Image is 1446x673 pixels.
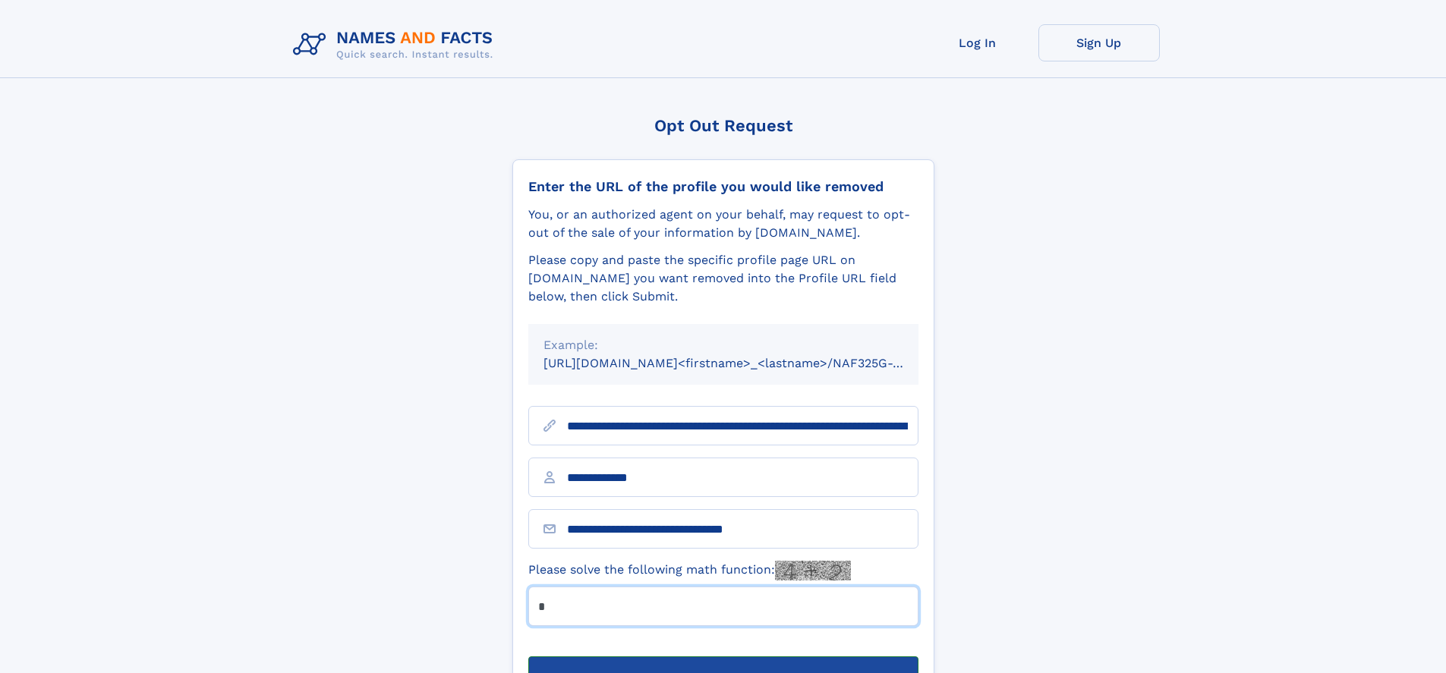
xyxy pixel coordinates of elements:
[1038,24,1160,61] a: Sign Up
[528,251,918,306] div: Please copy and paste the specific profile page URL on [DOMAIN_NAME] you want removed into the Pr...
[543,356,947,370] small: [URL][DOMAIN_NAME]<firstname>_<lastname>/NAF325G-xxxxxxxx
[543,336,903,354] div: Example:
[528,178,918,195] div: Enter the URL of the profile you would like removed
[512,116,934,135] div: Opt Out Request
[287,24,506,65] img: Logo Names and Facts
[528,561,851,580] label: Please solve the following math function:
[917,24,1038,61] a: Log In
[528,206,918,242] div: You, or an authorized agent on your behalf, may request to opt-out of the sale of your informatio...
